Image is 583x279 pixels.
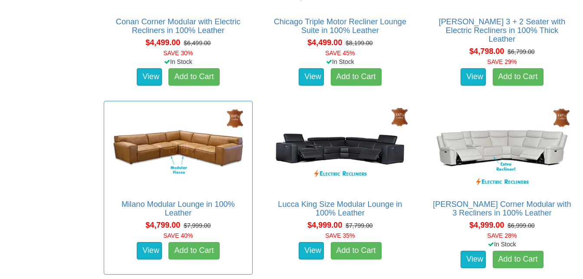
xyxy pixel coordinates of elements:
a: [PERSON_NAME] Corner Modular with 3 Recliners in 100% Leather [433,200,571,217]
a: [PERSON_NAME] 3 + 2 Seater with Electric Recliners in 100% Thick Leather [439,17,566,43]
font: SAVE 45% [325,50,355,56]
span: $4,999.00 [469,221,504,229]
a: Milano Modular Lounge in 100% Leather [122,200,235,217]
del: $7,999.00 [184,222,211,229]
span: $4,999.00 [307,221,342,229]
span: $4,798.00 [469,47,504,56]
a: Chicago Triple Motor Recliner Lounge Suite in 100% Leather [274,17,406,35]
div: In Stock [102,57,254,66]
span: $4,499.00 [145,38,180,47]
span: $4,499.00 [307,38,342,47]
a: Add to Cart [168,68,219,86]
a: View [461,68,486,86]
a: Add to Cart [493,68,543,86]
a: Add to Cart [331,242,382,259]
div: In Stock [264,57,416,66]
a: Conan Corner Modular with Electric Recliners in 100% Leather [116,17,240,35]
a: View [137,68,162,86]
a: Add to Cart [331,68,382,86]
del: $6,499.00 [184,40,211,46]
img: Milano Modular Lounge in 100% Leather [109,106,248,191]
img: Santiago Corner Modular with 3 Recliners in 100% Leather [432,106,572,191]
img: Lucca King Size Modular Lounge in 100% Leather [270,106,410,191]
a: View [299,68,324,86]
a: View [461,251,486,268]
del: $8,199.00 [346,40,372,46]
a: Lucca King Size Modular Lounge in 100% Leather [278,200,402,217]
div: In Stock [426,240,578,249]
del: $6,799.00 [507,48,534,55]
font: SAVE 40% [163,232,193,239]
font: SAVE 28% [487,232,517,239]
font: SAVE 29% [487,58,517,65]
a: View [137,242,162,259]
a: Add to Cart [493,251,543,268]
del: $6,999.00 [507,222,534,229]
a: View [299,242,324,259]
font: SAVE 30% [163,50,193,56]
del: $7,799.00 [346,222,372,229]
a: Add to Cart [168,242,219,259]
span: $4,799.00 [145,221,180,229]
font: SAVE 35% [325,232,355,239]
